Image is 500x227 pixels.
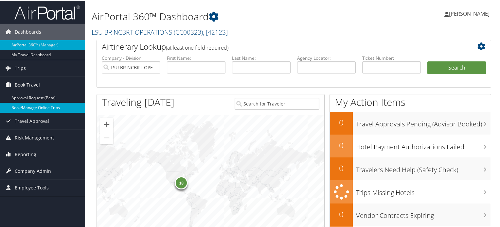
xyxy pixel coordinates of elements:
span: Travel Approval [15,112,49,129]
button: Zoom out [100,131,113,144]
label: Last Name: [232,54,291,61]
h2: 0 [330,139,353,150]
label: Agency Locator: [297,54,356,61]
span: [PERSON_NAME] [449,9,490,17]
a: 0Travelers Need Help (Safety Check) [330,157,491,180]
span: Reporting [15,146,36,162]
h3: Travelers Need Help (Safety Check) [356,161,491,174]
a: 0Hotel Payment Authorizations Failed [330,134,491,157]
h1: My Action Items [330,95,491,108]
label: Company - Division: [102,54,160,61]
a: Trips Missing Hotels [330,180,491,203]
a: [PERSON_NAME] [444,3,496,23]
div: 18 [175,176,188,189]
a: 0Travel Approvals Pending (Advisor Booked) [330,111,491,134]
span: , [ 42123 ] [203,27,228,36]
label: Ticket Number: [362,54,421,61]
span: Trips [15,59,26,76]
span: Dashboards [15,23,41,40]
a: 0Vendor Contracts Expiring [330,203,491,226]
h2: 0 [330,116,353,127]
a: LSU BR NCBRT-OPERATIONS [92,27,228,36]
h2: 0 [330,162,353,173]
button: Zoom in [100,117,113,130]
span: Employee Tools [15,179,49,195]
input: Search for Traveler [235,97,320,109]
span: Risk Management [15,129,54,145]
span: Company Admin [15,162,51,179]
h2: 0 [330,208,353,219]
span: (at least one field required) [166,43,228,51]
h3: Vendor Contracts Expiring [356,207,491,219]
h3: Trips Missing Hotels [356,184,491,197]
img: airportal-logo.png [14,4,80,20]
label: First Name: [167,54,225,61]
button: Search [427,61,486,74]
h1: Traveling [DATE] [102,95,174,108]
h3: Hotel Payment Authorizations Failed [356,138,491,151]
h2: Airtinerary Lookup [102,41,453,52]
span: Book Travel [15,76,40,92]
h1: AirPortal 360™ Dashboard [92,9,361,23]
span: ( CC00323 ) [174,27,203,36]
h3: Travel Approvals Pending (Advisor Booked) [356,116,491,128]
